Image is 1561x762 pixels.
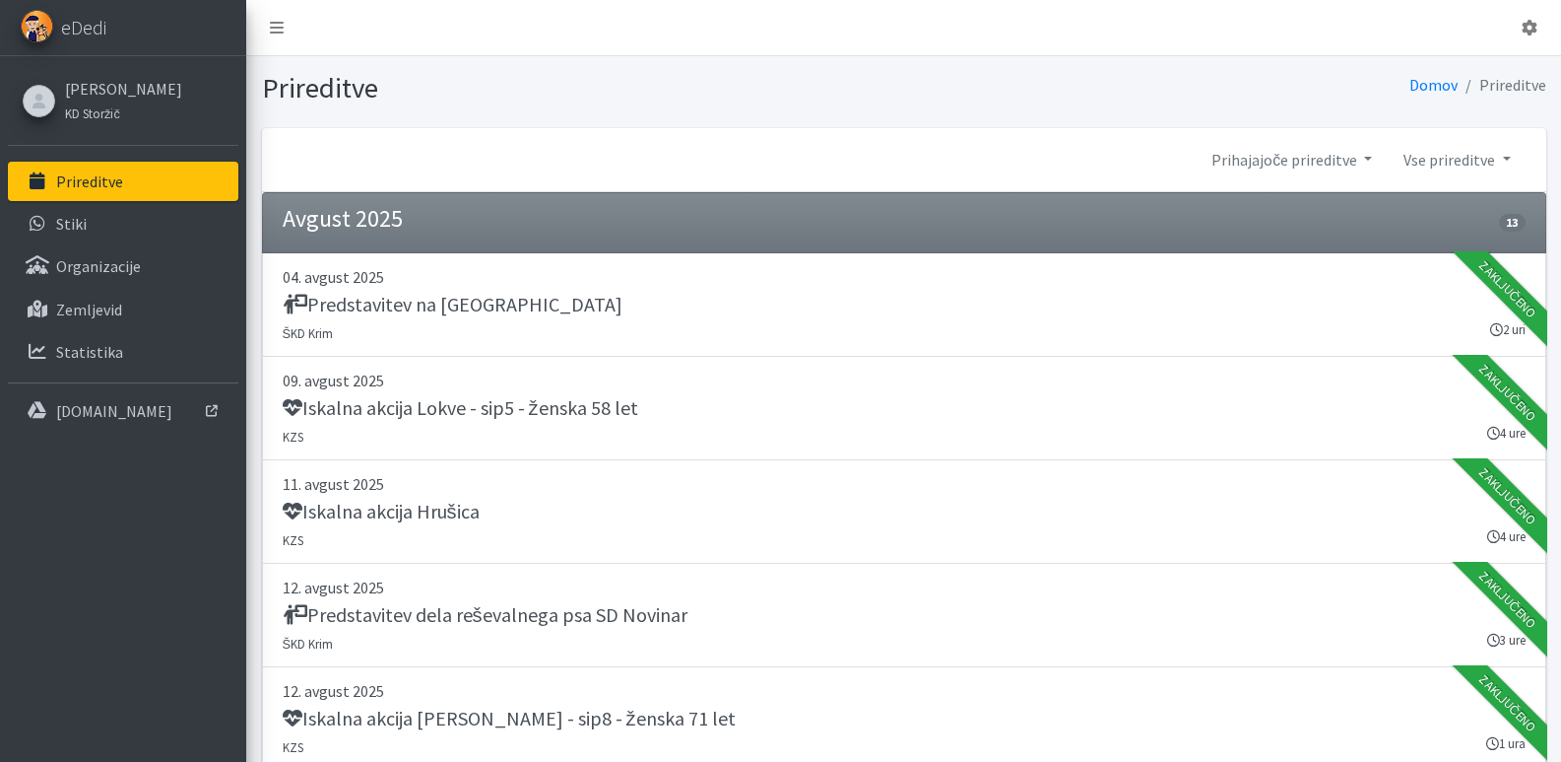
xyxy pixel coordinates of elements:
[56,172,123,191] p: Prireditve
[283,603,687,627] h5: Predstavitev dela reševalnega psa SD Novinar
[283,739,303,755] small: KZS
[1409,75,1458,95] a: Domov
[1196,140,1388,179] a: Prihajajoče prireditve
[262,460,1546,564] a: 11. avgust 2025 Iskalna akcija Hrušica KZS 4 ure Zaključeno
[8,332,238,372] a: Statistika
[283,500,480,523] h5: Iskalna akcija Hrušica
[283,396,638,420] h5: Iskalna akcija Lokve - sip5 - ženska 58 let
[283,205,403,234] h4: Avgust 2025
[1499,214,1525,232] span: 13
[283,707,736,730] h5: Iskalna akcija [PERSON_NAME] - sip8 - ženska 71 let
[262,253,1546,357] a: 04. avgust 2025 Predstavitev na [GEOGRAPHIC_DATA] ŠKD Krim 2 uri Zaključeno
[1388,140,1526,179] a: Vse prireditve
[283,429,303,445] small: KZS
[262,71,897,105] h1: Prireditve
[8,290,238,329] a: Zemljevid
[65,77,182,101] a: [PERSON_NAME]
[56,342,123,362] p: Statistika
[8,204,238,243] a: Stiki
[56,401,172,421] p: [DOMAIN_NAME]
[283,369,1526,392] p: 09. avgust 2025
[262,564,1546,667] a: 12. avgust 2025 Predstavitev dela reševalnega psa SD Novinar ŠKD Krim 3 ure Zaključeno
[56,214,87,234] p: Stiki
[283,472,1526,496] p: 11. avgust 2025
[283,325,334,341] small: ŠKD Krim
[65,105,120,121] small: KD Storžič
[283,293,622,316] h5: Predstavitev na [GEOGRAPHIC_DATA]
[8,162,238,201] a: Prireditve
[61,13,106,42] span: eDedi
[283,265,1526,289] p: 04. avgust 2025
[1458,71,1546,100] li: Prireditve
[65,101,182,124] a: KD Storžič
[56,256,141,276] p: Organizacije
[283,532,303,548] small: KZS
[21,10,53,42] img: eDedi
[283,679,1526,703] p: 12. avgust 2025
[283,576,1526,599] p: 12. avgust 2025
[262,357,1546,460] a: 09. avgust 2025 Iskalna akcija Lokve - sip5 - ženska 58 let KZS 4 ure Zaključeno
[8,246,238,286] a: Organizacije
[8,391,238,431] a: [DOMAIN_NAME]
[283,636,334,652] small: ŠKD Krim
[56,300,122,319] p: Zemljevid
